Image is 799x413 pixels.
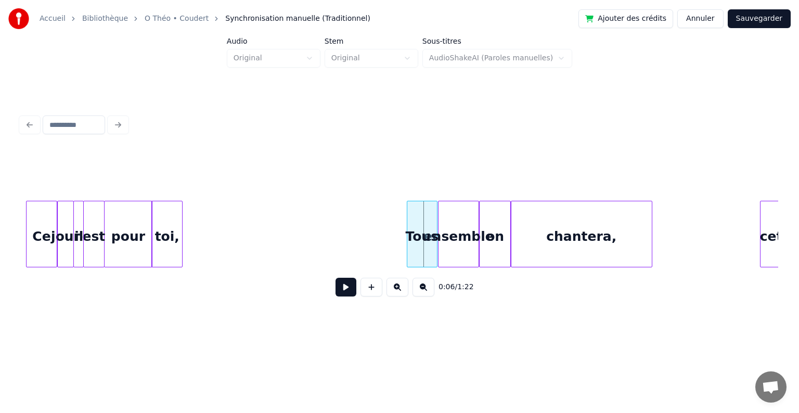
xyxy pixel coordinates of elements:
[82,14,128,24] a: Bibliothèque
[40,14,66,24] a: Accueil
[728,9,791,28] button: Sauvegarder
[40,14,370,24] nav: breadcrumb
[439,282,455,292] span: 0:06
[755,371,787,403] a: Ouvrir le chat
[225,14,370,24] span: Synchronisation manuelle (Traditionnel)
[145,14,209,24] a: O Théo • Coudert
[227,37,320,45] label: Audio
[457,282,473,292] span: 1:22
[325,37,418,45] label: Stem
[422,37,572,45] label: Sous-titres
[8,8,29,29] img: youka
[677,9,723,28] button: Annuler
[439,282,463,292] div: /
[578,9,673,28] button: Ajouter des crédits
